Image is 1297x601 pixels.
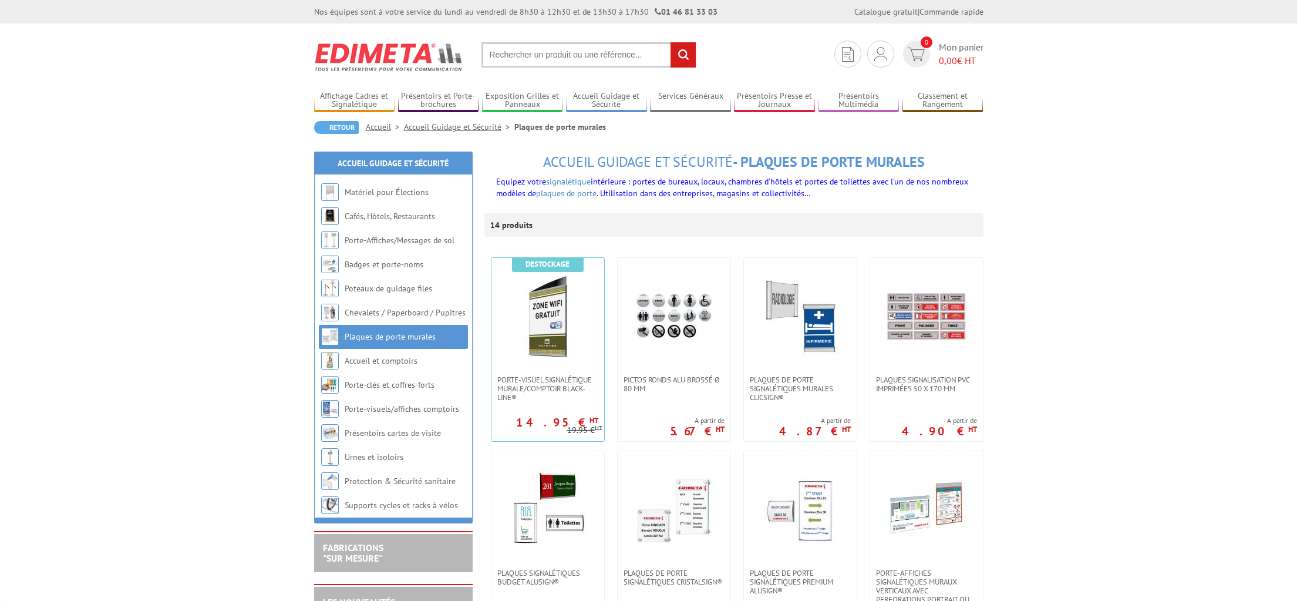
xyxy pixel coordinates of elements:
span: A partir de [779,416,851,425]
img: devis rapide [908,48,925,61]
a: Urnes et isoloirs [345,452,403,462]
a: Plaques signalisation PVC imprimées 50 x 170 mm [870,375,983,393]
img: Présentoirs cartes de visite [321,424,339,442]
span: . [597,188,598,199]
img: Accueil et comptoirs [321,352,339,370]
span: Plaques Signalétiques Budget AluSign® [497,569,598,586]
a: Accueil Guidage et Sécurité [404,122,514,132]
p: 14.95 € [516,419,598,426]
img: Cafés, Hôtels, Restaurants [321,207,339,225]
a: devis rapide 0 Mon panier 0,00€ HT [900,41,983,68]
a: signalétique [546,176,591,187]
span: Plaques signalisation PVC imprimées 50 x 170 mm [876,375,977,393]
p: 5.67 € [670,428,725,435]
a: Chevalets / Paperboard / Pupitres [345,307,466,318]
a: Cafés, Hôtels, Restaurants [345,211,435,221]
a: Services Généraux [650,91,731,110]
span: A partir de [670,416,725,425]
a: Plaques de porte signalétiques murales ClicSign® [744,375,857,402]
span: 0,00 [939,55,957,66]
img: Pictos ronds alu brossé Ø 80 mm [633,276,715,358]
a: Présentoirs Presse et Journaux [734,91,815,110]
p: 4.87 € [779,428,851,435]
a: Présentoirs et Porte-brochures [398,91,479,110]
a: Exposition Grilles et Panneaux [482,91,563,110]
a: Classement et Rangement [902,91,983,110]
img: Matériel pour Élections [321,183,339,201]
span: Equipez votre [496,176,546,187]
img: Badges et porte-noms [321,256,339,273]
img: Porte-visuel signalétique murale/comptoir Black-Line® [507,276,589,358]
a: Accueil [366,122,404,132]
a: Poteaux de guidage files [345,283,432,294]
a: Porte-visuels/affiches comptoirs [345,404,459,414]
a: Porte-Affiches/Messages de sol [345,235,454,246]
a: FABRICATIONS"Sur Mesure" [323,542,383,564]
a: Affichage Cadres et Signalétique [314,91,395,110]
span: Accueil Guidage et Sécurité [543,153,733,171]
div: | [854,6,983,18]
a: Supports cycles et racks à vélos [345,500,458,511]
a: Présentoirs Multimédia [818,91,900,110]
span: Plaques de porte signalétiques CristalSign® [624,569,725,586]
p: 4.90 € [902,428,977,435]
span: Utilisation dans des entreprises, magasins et collectivités… [600,188,811,199]
h1: - Plaques de porte murales [484,155,983,170]
img: Plaques de porte murales [321,328,339,345]
a: Accueil et comptoirs [345,355,417,366]
sup: HT [589,415,598,425]
img: devis rapide [842,47,854,62]
img: Porte-affiches signalétiques muraux verticaux avec perforations portrait ou paysage [885,469,968,551]
a: Plaques Signalétiques Budget AluSign® [491,569,604,586]
span: intérieure : portes de bureaux, locaux, chambres d'hôtels et portes de toilettes avec l'un de nos... [496,176,968,199]
a: Plaques de porte signalétiques CristalSign® [618,569,730,586]
a: Pictos ronds alu brossé Ø 80 mm [618,375,730,393]
img: Porte-clés et coffres-forts [321,376,339,394]
span: Porte-visuel signalétique murale/comptoir Black-Line® [497,375,598,402]
img: Urnes et isoloirs [321,448,339,466]
img: Porte-visuels/affiches comptoirs [321,400,339,418]
span: € HT [939,54,983,68]
sup: HT [716,424,725,434]
img: Edimeta [314,35,464,79]
sup: HT [842,424,851,434]
a: Badges et porte-noms [345,259,423,270]
img: Porte-Affiches/Messages de sol [321,231,339,249]
input: rechercher [671,42,696,68]
a: Présentoirs cartes de visite [345,428,441,438]
a: Catalogue gratuit [854,6,918,17]
p: 19.95 € [567,426,602,435]
a: Plaques de porte murales [345,331,436,342]
a: Porte-clés et coffres-forts [345,380,434,390]
sup: HT [595,424,602,432]
a: Accueil Guidage et Sécurité [566,91,647,110]
img: Plaques de porte signalétiques murales ClicSign® [759,276,841,358]
a: Accueil Guidage et Sécurité [338,158,449,169]
strong: 01 46 81 33 03 [655,6,717,17]
span: Pictos ronds alu brossé Ø 80 mm [624,375,725,393]
a: Plaques de porte signalétiques Premium AluSign® [744,569,857,595]
span: Plaques de porte signalétiques Premium AluSign® [750,569,851,595]
a: plaques de porte [536,188,597,199]
span: Mon panier [939,41,983,68]
input: Rechercher un produit ou une référence... [481,42,696,68]
a: Retour [314,121,359,134]
img: Poteaux de guidage files [321,280,339,297]
span: 0 [921,36,932,48]
sup: HT [968,424,977,434]
img: devis rapide [874,47,887,61]
span: A partir de [902,416,977,425]
b: Destockage [525,259,570,269]
a: Porte-visuel signalétique murale/comptoir Black-Line® [491,375,604,402]
img: Protection & Sécurité sanitaire [321,472,339,490]
li: Plaques de porte murales [514,121,606,133]
img: Chevalets / Paperboard / Pupitres [321,304,339,321]
img: Plaques Signalétiques Budget AluSign® [507,469,589,551]
p: 14 produits [490,213,534,237]
a: Matériel pour Élections [345,187,429,197]
img: Plaques signalisation PVC imprimées 50 x 170 mm [885,276,968,358]
img: Plaques de porte signalétiques CristalSign® [633,469,715,551]
a: Protection & Sécurité sanitaire [345,476,456,486]
img: Supports cycles et racks à vélos [321,496,339,514]
span: Plaques de porte signalétiques murales ClicSign® [750,375,851,402]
